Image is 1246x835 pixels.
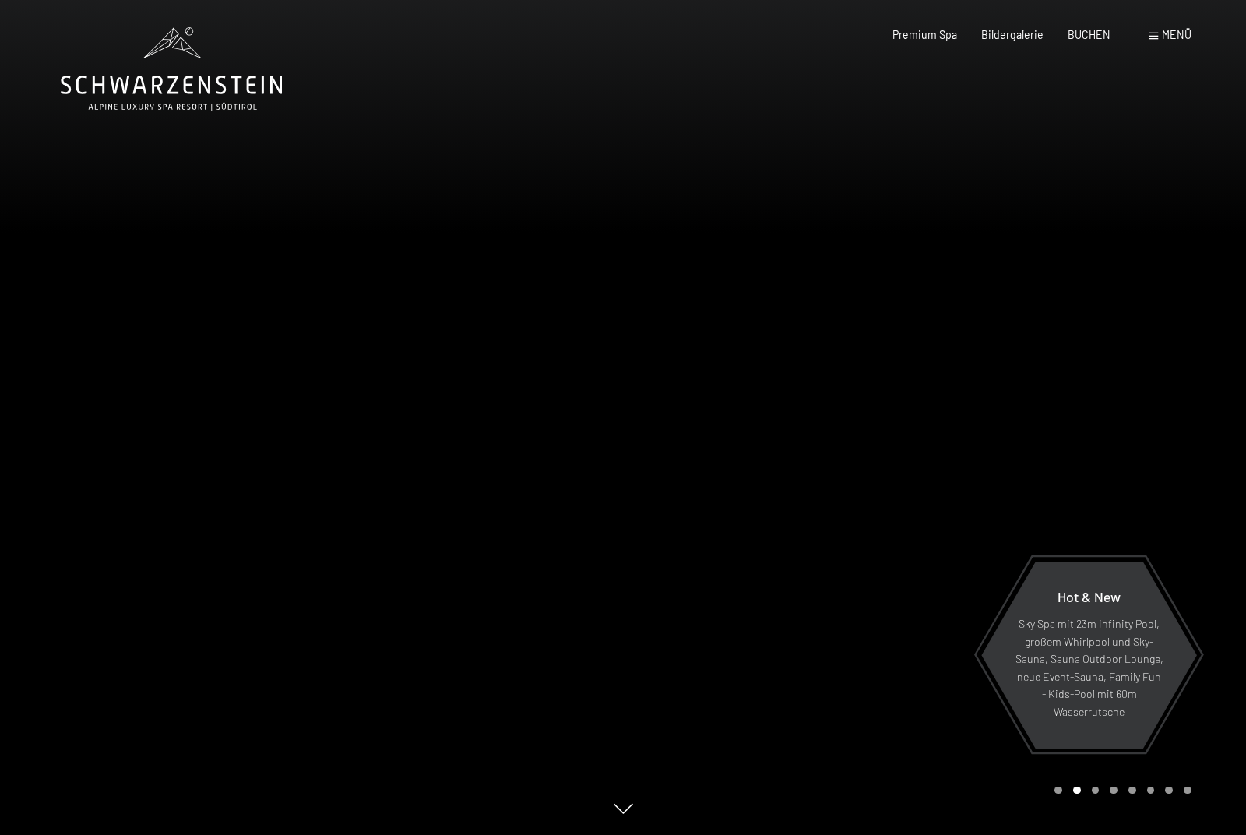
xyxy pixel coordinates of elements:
[981,28,1044,41] a: Bildergalerie
[1015,616,1163,721] p: Sky Spa mit 23m Infinity Pool, großem Whirlpool und Sky-Sauna, Sauna Outdoor Lounge, neue Event-S...
[1165,787,1173,794] div: Carousel Page 7
[1058,588,1121,605] span: Hot & New
[1049,787,1191,794] div: Carousel Pagination
[1073,787,1081,794] div: Carousel Page 2 (Current Slide)
[980,561,1198,749] a: Hot & New Sky Spa mit 23m Infinity Pool, großem Whirlpool und Sky-Sauna, Sauna Outdoor Lounge, ne...
[1092,787,1100,794] div: Carousel Page 3
[1054,787,1062,794] div: Carousel Page 1
[1110,787,1118,794] div: Carousel Page 4
[1128,787,1136,794] div: Carousel Page 5
[892,28,957,41] a: Premium Spa
[1184,787,1191,794] div: Carousel Page 8
[1162,28,1191,41] span: Menü
[1068,28,1110,41] a: BUCHEN
[1147,787,1155,794] div: Carousel Page 6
